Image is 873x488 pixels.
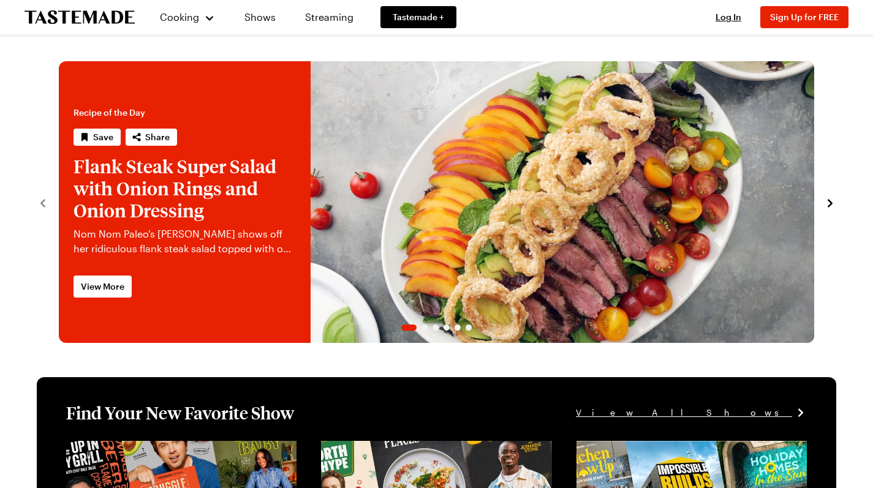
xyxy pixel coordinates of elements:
[576,442,744,454] a: View full content for [object Object]
[401,325,417,331] span: Go to slide 1
[716,12,741,22] span: Log In
[74,129,121,146] button: Save recipe
[66,442,233,454] a: View full content for [object Object]
[25,10,135,24] a: To Tastemade Home Page
[393,11,444,23] span: Tastemade +
[760,6,848,28] button: Sign Up for FREE
[160,11,199,23] span: Cooking
[93,131,113,143] span: Save
[421,325,428,331] span: Go to slide 2
[455,325,461,331] span: Go to slide 5
[824,195,836,209] button: navigate to next item
[59,61,814,343] div: 1 / 6
[576,406,807,419] a: View All Shows
[433,325,439,331] span: Go to slide 3
[576,406,792,419] span: View All Shows
[126,129,177,146] button: Share
[321,442,488,454] a: View full content for [object Object]
[466,325,472,331] span: Go to slide 6
[444,325,450,331] span: Go to slide 4
[159,2,215,32] button: Cooking
[704,11,753,23] button: Log In
[74,276,132,298] a: View More
[145,131,170,143] span: Share
[37,195,49,209] button: navigate to previous item
[81,280,124,293] span: View More
[380,6,456,28] a: Tastemade +
[66,402,294,424] h1: Find Your New Favorite Show
[770,12,839,22] span: Sign Up for FREE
